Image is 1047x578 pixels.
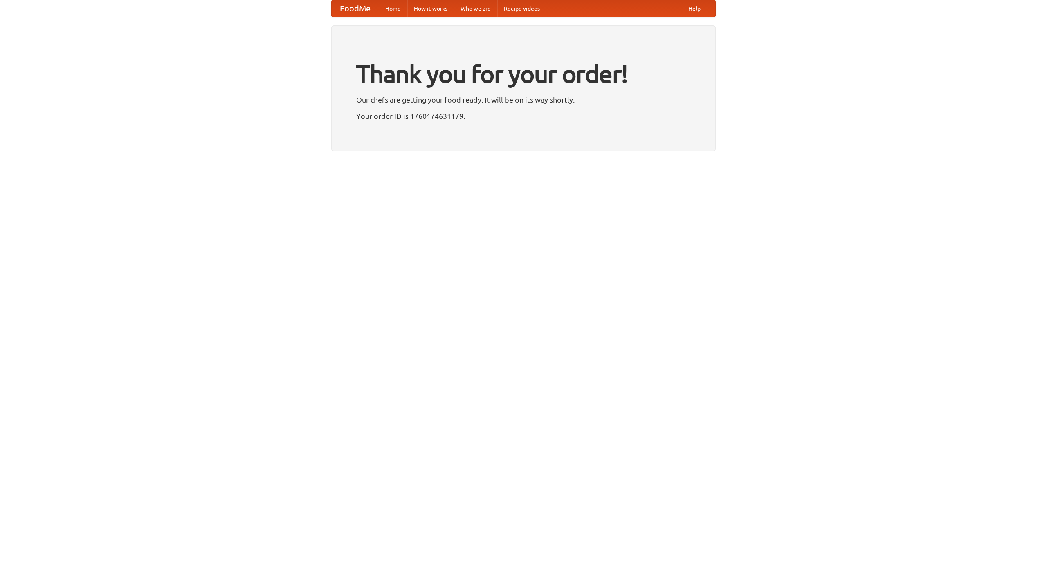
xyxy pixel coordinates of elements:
a: FoodMe [332,0,379,17]
a: Recipe videos [497,0,546,17]
a: Home [379,0,407,17]
a: How it works [407,0,454,17]
p: Your order ID is 1760174631179. [356,110,691,122]
a: Who we are [454,0,497,17]
a: Help [682,0,707,17]
h1: Thank you for your order! [356,54,691,94]
p: Our chefs are getting your food ready. It will be on its way shortly. [356,94,691,106]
